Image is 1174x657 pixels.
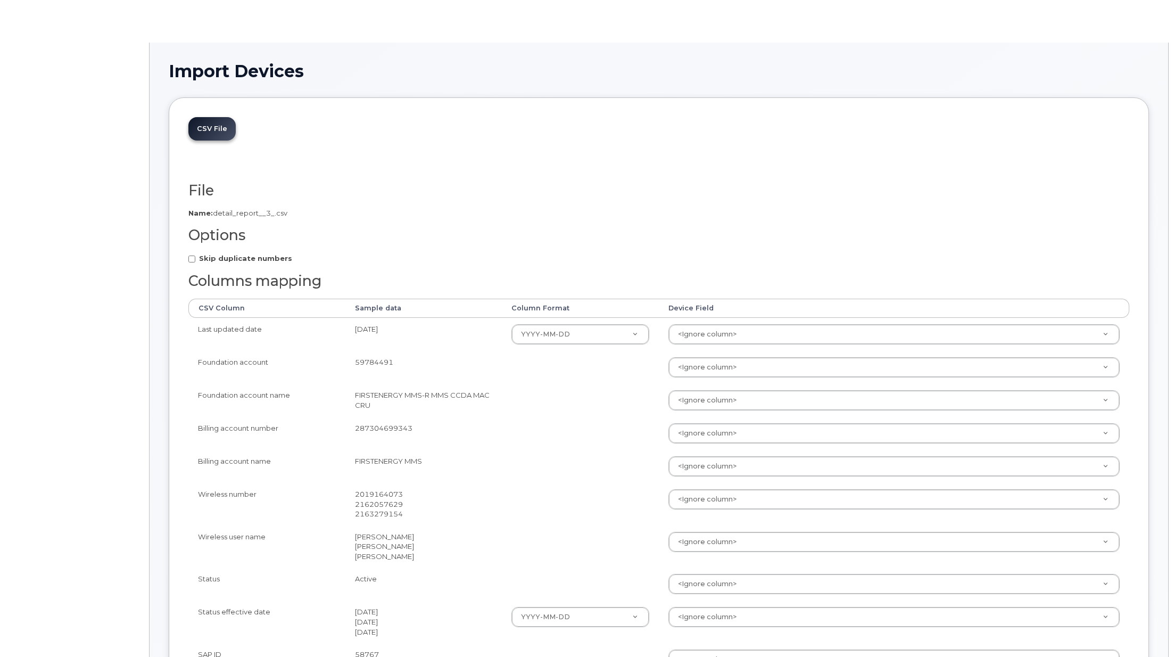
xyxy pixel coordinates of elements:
[188,227,1129,243] h2: Options
[188,483,345,525] td: Wireless number
[672,429,737,438] span: <Ignore column>
[345,384,502,417] td: FIRSTENERGY MMS-R MMS CCDA MAC CRU
[188,273,1129,289] h2: Columns mapping
[669,607,1119,627] a: <Ignore column>
[188,417,345,450] td: Billing account number
[345,450,502,483] td: FIRSTENERGY MMS
[512,325,649,344] a: YYYY-MM-DD
[669,490,1119,509] a: <Ignore column>
[669,457,1119,476] a: <Ignore column>
[345,568,502,601] td: Active
[672,462,737,471] span: <Ignore column>
[512,607,649,627] a: YYYY-MM-DD
[188,117,236,141] a: CSV File
[669,424,1119,443] a: <Ignore column>
[188,209,213,217] strong: Name:
[345,525,502,568] td: [PERSON_NAME] [PERSON_NAME] [PERSON_NAME]
[199,254,292,262] strong: Skip duplicate numbers
[345,417,502,450] td: 287304699343
[345,483,502,525] td: 2019164073 2162057629 2163279154
[669,391,1119,410] a: <Ignore column>
[672,537,737,547] span: <Ignore column>
[188,256,195,262] input: Skip duplicate numbers
[669,325,1119,344] a: <Ignore column>
[188,601,345,643] td: Status effective date
[345,318,502,351] td: [DATE]
[672,495,737,504] span: <Ignore column>
[188,568,345,601] td: Status
[502,299,659,318] th: Column Format
[188,208,1129,218] p: detail_report__3_.csv
[345,601,502,643] td: [DATE] [DATE] [DATE]
[672,579,737,589] span: <Ignore column>
[669,358,1119,377] a: <Ignore column>
[515,330,570,339] span: YYYY-MM-DD
[188,450,345,483] td: Billing account name
[188,183,1129,199] h2: File
[188,525,345,568] td: Wireless user name
[188,299,345,318] th: CSV Column
[169,62,1149,80] h1: Import Devices
[672,330,737,339] span: <Ignore column>
[669,574,1119,594] a: <Ignore column>
[659,299,1129,318] th: Device Field
[672,396,737,405] span: <Ignore column>
[669,532,1119,552] a: <Ignore column>
[672,612,737,622] span: <Ignore column>
[672,363,737,372] span: <Ignore column>
[188,351,345,384] td: Foundation account
[345,299,502,318] th: Sample data
[188,318,345,351] td: Last updated date
[515,612,570,622] span: YYYY-MM-DD
[188,384,345,417] td: Foundation account name
[345,351,502,384] td: 59784491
